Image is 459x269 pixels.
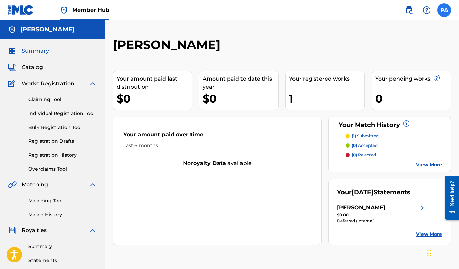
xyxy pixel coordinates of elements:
div: Your Match History [337,120,442,130]
span: Royalties [22,226,47,234]
div: No available [113,159,321,167]
a: Individual Registration Tool [28,110,97,117]
img: expand [88,226,97,234]
p: submitted [352,133,379,139]
div: Your Statements [337,188,410,197]
div: [PERSON_NAME] [337,204,385,212]
a: Overclaims Tool [28,165,97,173]
div: $0 [203,91,278,106]
a: CatalogCatalog [8,63,43,71]
img: expand [88,80,97,88]
iframe: Chat Widget [425,237,459,269]
span: [DATE] [352,188,374,196]
img: MLC Logo [8,5,34,15]
img: Royalties [8,226,16,234]
a: Statements [28,257,97,264]
a: Claiming Tool [28,96,97,103]
span: Member Hub [72,6,109,14]
img: Catalog [8,63,16,71]
div: Help [420,3,433,17]
span: (0) [352,152,357,157]
img: Summary [8,47,16,55]
a: Bulk Registration Tool [28,124,97,131]
span: Summary [22,47,49,55]
div: Drag [427,243,431,264]
span: ? [434,75,439,81]
a: Match History [28,211,97,218]
img: Works Registration [8,80,17,88]
div: Your amount paid over time [123,131,311,142]
h2: [PERSON_NAME] [113,37,224,52]
img: help [423,6,431,14]
div: Amount paid to date this year [203,75,278,91]
a: Summary [28,243,97,250]
p: accepted [352,142,378,149]
a: (0) accepted [346,142,442,149]
img: Accounts [8,26,16,34]
img: search [405,6,413,14]
a: [PERSON_NAME]right chevron icon$0.00Deferred (Internal) [337,204,426,224]
iframe: Resource Center [440,169,459,227]
span: Catalog [22,63,43,71]
a: (1) submitted [346,133,442,139]
div: Last 6 months [123,142,311,149]
span: ? [404,121,409,126]
span: (0) [352,143,357,148]
div: Your registered works [289,75,364,83]
div: Deferred (Internal) [337,218,426,224]
p: rejected [352,152,376,158]
a: View More [416,231,442,238]
a: (0) rejected [346,152,442,158]
div: Your pending works [375,75,451,83]
img: Matching [8,181,17,189]
a: View More [416,161,442,169]
a: Registration Drafts [28,138,97,145]
div: $0.00 [337,212,426,218]
div: 0 [375,91,451,106]
a: Matching Tool [28,197,97,204]
img: expand [88,181,97,189]
div: User Menu [437,3,451,17]
strong: royalty data [191,160,226,166]
a: Registration History [28,152,97,159]
img: Top Rightsholder [60,6,68,14]
a: Public Search [402,3,416,17]
div: 1 [289,91,364,106]
img: right chevron icon [418,204,426,212]
a: SummarySummary [8,47,49,55]
h5: Philip Aslett [20,26,75,33]
span: Works Registration [22,80,74,88]
div: Your amount paid last distribution [117,75,192,91]
span: (1) [352,133,356,138]
div: $0 [117,91,192,106]
span: Matching [22,181,48,189]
